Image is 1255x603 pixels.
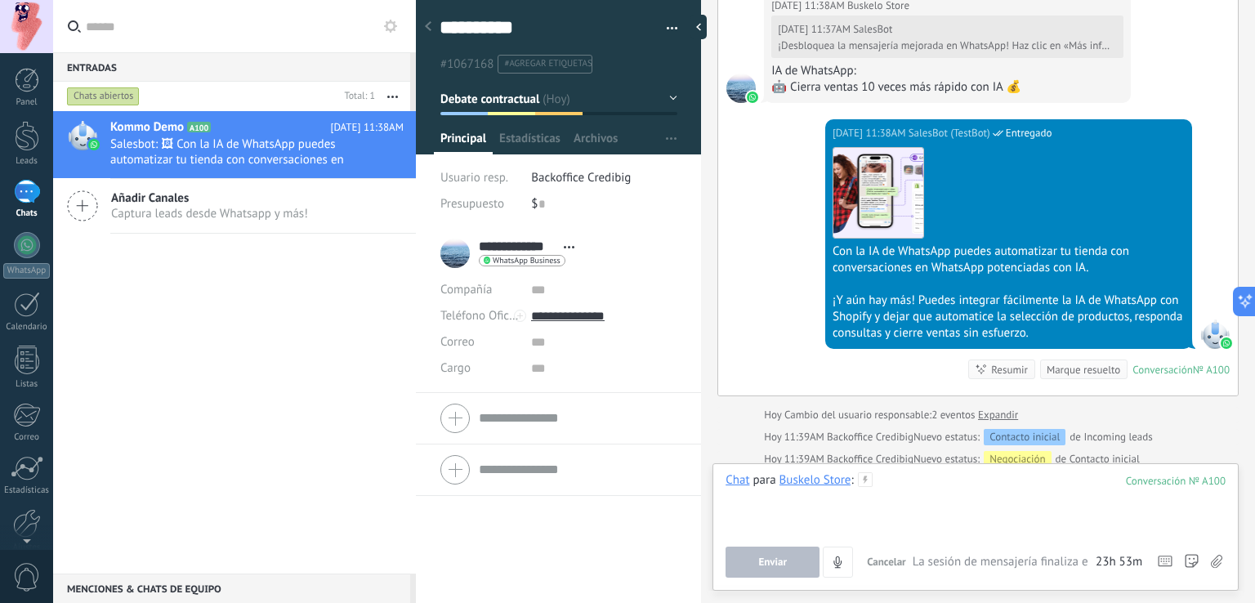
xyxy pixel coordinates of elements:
[913,429,980,445] span: Nuevo estatus:
[330,119,404,136] span: [DATE] 11:38AM
[991,362,1028,377] div: Resumir
[690,15,707,39] div: Ocultar
[909,125,990,141] span: SalesBot (TestBot)
[440,191,519,217] div: Presupuesto
[913,429,1153,445] div: de Incoming leads
[747,92,758,103] img: waba.svg
[758,556,787,568] span: Enviar
[913,451,1140,467] div: de Contacto inicial
[833,148,923,238] img: 1c2fd53f-2353-4e4c-ad10-238ea9f8c55b
[440,277,519,303] div: Compañía
[440,308,525,324] span: Teléfono Oficina
[913,554,1092,570] span: La sesión de mensajería finaliza en:
[753,472,775,489] span: para
[867,555,906,569] span: Cancelar
[3,432,51,443] div: Correo
[187,122,211,132] span: A100
[827,452,913,466] span: Backoffice Credibig
[3,379,51,390] div: Listas
[984,451,1051,467] div: Negociación
[499,131,561,154] span: Estadísticas
[110,136,373,167] span: Salesbot: 🖼 Con la IA de WhatsApp puedes automatizar tu tienda con conversaciones en WhatsApp pot...
[1221,337,1232,349] img: waba.svg
[778,39,1113,52] div: ¡Desbloquea la mensajería mejorada en WhatsApp! Haz clic en «Más información» para explorar las f...
[833,125,909,141] div: [DATE] 11:38AM
[440,303,519,329] button: Teléfono Oficina
[440,170,508,185] span: Usuario resp.
[1047,362,1120,377] div: Marque resuelto
[726,547,820,578] button: Enviar
[1132,363,1193,377] div: Conversación
[853,22,892,36] span: SalesBot
[764,407,1018,423] div: Cambio del usuario responsable:
[440,56,494,72] span: #1067168
[440,196,504,212] span: Presupuesto
[827,430,913,444] span: Backoffice Credibig
[440,355,519,382] div: Cargo
[833,293,1185,342] div: ¡Y aún hay más! Puedes integrar fácilmente la IA de WhatsApp con Shopify y dejar que automatice l...
[3,208,51,219] div: Chats
[3,485,51,496] div: Estadísticas
[375,82,410,111] button: Más
[531,170,631,185] span: Backoffice Credibig
[1006,125,1052,141] span: Entregado
[779,472,851,487] div: Buskelo Store
[778,23,853,36] div: [DATE] 11:37AM
[764,451,827,467] div: Hoy 11:39AM
[1126,474,1226,488] div: 100
[440,329,475,355] button: Correo
[3,322,51,333] div: Calendario
[726,74,756,103] span: Buskelo Store
[913,451,980,467] span: Nuevo estatus:
[771,79,1123,96] div: 🤖 Cierra ventas 10 veces más rápido con IA 💰
[913,554,1142,570] div: La sesión de mensajería finaliza en
[851,472,853,489] span: :
[53,52,410,82] div: Entradas
[88,139,100,150] img: waba.svg
[493,257,561,265] span: WhatsApp Business
[764,429,827,445] div: Hoy 11:39AM
[1096,554,1142,570] span: 23h 53m
[111,206,308,221] span: Captura leads desde Whatsapp y más!
[531,191,677,217] div: $
[931,407,975,423] span: 2 eventos
[1200,319,1230,349] span: SalesBot
[984,429,1065,445] div: Contacto inicial
[53,574,410,603] div: Menciones & Chats de equipo
[764,407,784,423] div: Hoy
[440,165,519,191] div: Usuario resp.
[440,334,475,350] span: Correo
[3,97,51,108] div: Panel
[1193,363,1230,377] div: № A100
[110,119,184,136] span: Kommo Demo
[978,407,1018,423] a: Expandir
[53,111,416,178] a: Kommo Demo A100 [DATE] 11:38AM Salesbot: 🖼 Con la IA de WhatsApp puedes automatizar tu tienda con...
[67,87,140,106] div: Chats abiertos
[111,190,308,206] span: Añadir Canales
[771,63,1123,79] div: IA de WhatsApp:
[440,362,471,374] span: Cargo
[574,131,618,154] span: Archivos
[338,88,375,105] div: Total: 1
[504,58,592,69] span: #agregar etiquetas
[860,547,913,578] button: Cancelar
[3,156,51,167] div: Leads
[833,243,1185,276] div: Con la IA de WhatsApp puedes automatizar tu tienda con conversaciones en WhatsApp potenciadas con...
[440,131,486,154] span: Principal
[3,263,50,279] div: WhatsApp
